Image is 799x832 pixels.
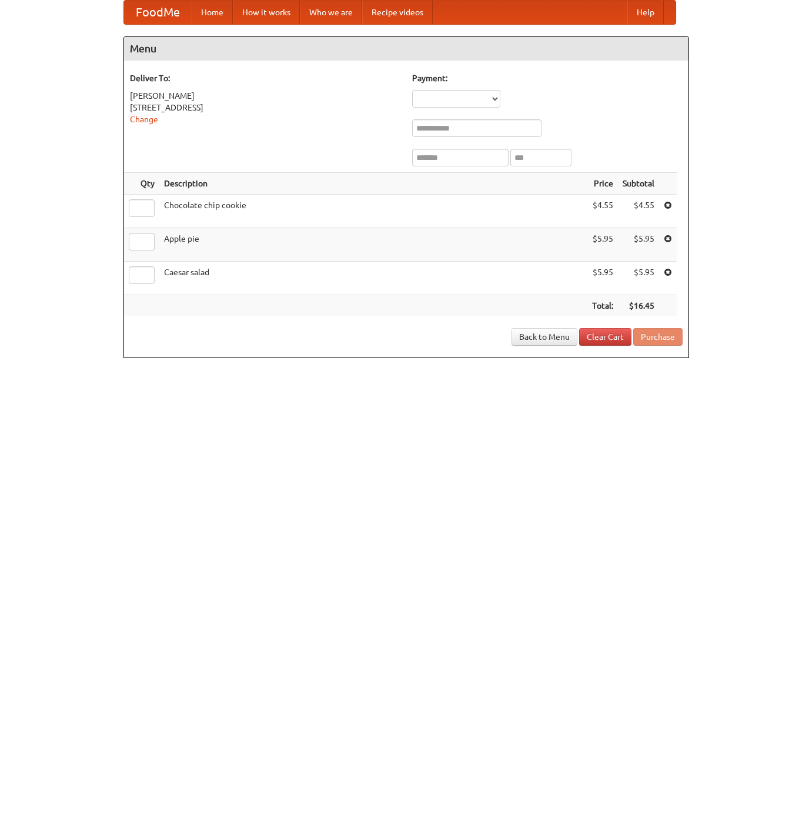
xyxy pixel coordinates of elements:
[618,295,659,317] th: $16.45
[412,72,683,84] h5: Payment:
[587,195,618,228] td: $4.55
[587,262,618,295] td: $5.95
[159,262,587,295] td: Caesar salad
[587,173,618,195] th: Price
[130,115,158,124] a: Change
[159,195,587,228] td: Chocolate chip cookie
[124,1,192,24] a: FoodMe
[633,328,683,346] button: Purchase
[192,1,233,24] a: Home
[159,228,587,262] td: Apple pie
[362,1,433,24] a: Recipe videos
[233,1,300,24] a: How it works
[130,90,400,102] div: [PERSON_NAME]
[618,195,659,228] td: $4.55
[300,1,362,24] a: Who we are
[618,228,659,262] td: $5.95
[159,173,587,195] th: Description
[579,328,631,346] a: Clear Cart
[124,173,159,195] th: Qty
[587,228,618,262] td: $5.95
[130,102,400,113] div: [STREET_ADDRESS]
[587,295,618,317] th: Total:
[124,37,688,61] h4: Menu
[130,72,400,84] h5: Deliver To:
[627,1,664,24] a: Help
[618,262,659,295] td: $5.95
[512,328,577,346] a: Back to Menu
[618,173,659,195] th: Subtotal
